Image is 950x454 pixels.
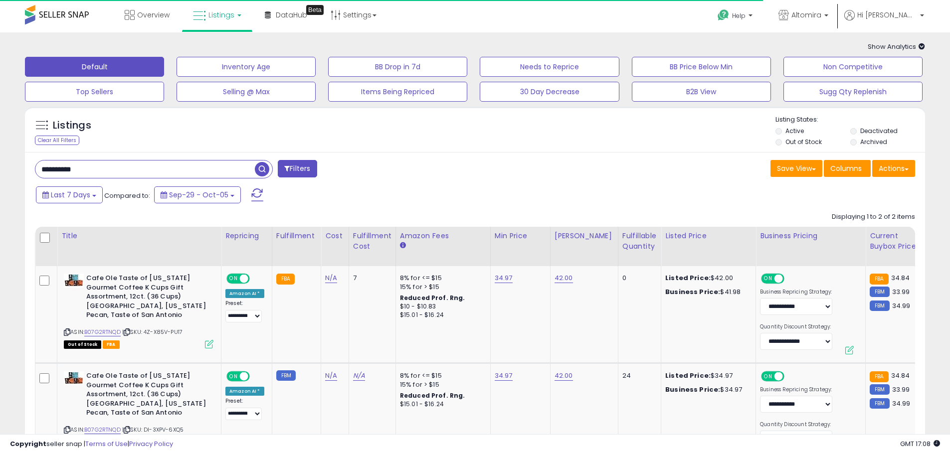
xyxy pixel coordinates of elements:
div: Amazon AI * [225,387,264,396]
a: N/A [353,371,365,381]
a: Privacy Policy [129,439,173,449]
div: $10 - $10.83 [400,303,483,311]
div: Preset: [225,300,264,322]
div: Cost [325,231,345,241]
div: Repricing [225,231,268,241]
a: 34.97 [495,371,513,381]
img: 51urCVplOVL._SL40_.jpg [64,274,84,288]
small: FBM [870,398,889,409]
div: Fulfillable Quantity [622,231,657,252]
label: Quantity Discount Strategy: [760,421,832,428]
div: Min Price [495,231,546,241]
a: Hi [PERSON_NAME] [844,10,924,32]
label: Deactivated [860,127,898,135]
div: [PERSON_NAME] [555,231,614,241]
span: | SKU: DI-3XPV-6XQ5 [122,426,184,434]
a: 42.00 [555,371,573,381]
b: Reduced Prof. Rng. [400,391,465,400]
b: Cafe Ole Taste of [US_STATE] Gourmet Coffee K Cups Gift Assortment, 12ct. (36 Cups) [GEOGRAPHIC_D... [86,274,207,322]
img: 51urCVplOVL._SL40_.jpg [64,371,84,385]
span: OFF [248,372,264,381]
h5: Listings [53,119,91,133]
button: BB Drop in 7d [328,57,467,77]
div: ASIN: [64,274,213,347]
div: seller snap | | [10,440,173,449]
small: FBM [276,370,296,381]
button: Needs to Reprice [480,57,619,77]
span: 34.99 [892,399,911,408]
i: Get Help [717,9,730,21]
strong: Copyright [10,439,46,449]
div: Business Pricing [760,231,861,241]
button: Last 7 Days [36,186,103,203]
div: Clear All Filters [35,136,79,145]
button: Save View [770,160,822,177]
span: All listings that are currently out of stock and unavailable for purchase on Amazon [64,340,101,349]
span: Last 7 Days [51,190,90,200]
small: FBM [870,287,889,297]
div: $41.98 [665,288,748,297]
span: 34.99 [892,301,911,310]
span: Listings [208,10,234,20]
div: 8% for <= $15 [400,371,483,380]
a: N/A [325,371,337,381]
small: Amazon Fees. [400,241,406,250]
span: ON [762,275,774,283]
button: Filters [278,160,317,177]
span: 33.99 [892,385,910,394]
b: Business Price: [665,385,720,394]
div: 24 [622,371,653,380]
span: ON [227,372,240,381]
b: Reduced Prof. Rng. [400,294,465,302]
a: N/A [325,273,337,283]
button: Top Sellers [25,82,164,102]
span: 34.84 [891,273,910,283]
div: Amazon AI * [225,289,264,298]
label: Business Repricing Strategy: [760,289,832,296]
div: $15.01 - $16.24 [400,400,483,409]
div: Tooltip anchor [306,5,324,15]
button: 30 Day Decrease [480,82,619,102]
span: Show Analytics [868,42,925,51]
span: 34.84 [891,371,910,380]
a: 34.97 [495,273,513,283]
div: Fulfillment Cost [353,231,391,252]
b: Cafe Ole Taste of [US_STATE] Gourmet Coffee K Cups Gift Assortment, 12ct. (36 Cups) [GEOGRAPHIC_D... [86,371,207,420]
p: Listing States: [775,115,925,125]
b: Listed Price: [665,371,711,380]
button: Columns [824,160,871,177]
button: Non Competitive [783,57,923,77]
span: 33.99 [892,287,910,297]
small: FBM [870,301,889,311]
small: FBM [870,384,889,395]
button: BB Price Below Min [632,57,771,77]
span: DataHub [276,10,307,20]
button: Inventory Age [177,57,316,77]
small: FBA [870,371,888,382]
b: Listed Price: [665,273,711,283]
label: Active [785,127,804,135]
span: Help [732,11,746,20]
label: Out of Stock [785,138,822,146]
div: Amazon Fees [400,231,486,241]
b: Business Price: [665,287,720,297]
small: FBA [870,274,888,285]
span: OFF [783,275,799,283]
span: 2025-10-13 17:08 GMT [900,439,940,449]
button: Default [25,57,164,77]
a: Help [710,1,762,32]
button: Actions [872,160,915,177]
span: ON [762,372,774,381]
a: Terms of Use [85,439,128,449]
span: OFF [783,372,799,381]
div: 0 [622,274,653,283]
div: Displaying 1 to 2 of 2 items [832,212,915,222]
button: Selling @ Max [177,82,316,102]
div: 15% for > $15 [400,380,483,389]
button: Items Being Repriced [328,82,467,102]
span: OFF [248,275,264,283]
div: 15% for > $15 [400,283,483,292]
div: Preset: [225,398,264,420]
div: $34.97 [665,371,748,380]
div: 7 [353,274,388,283]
